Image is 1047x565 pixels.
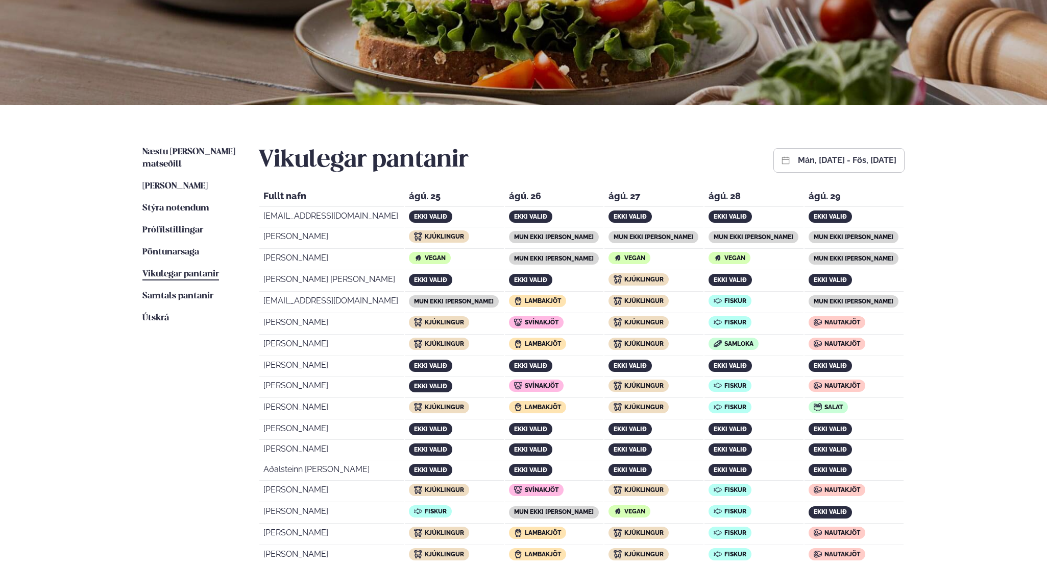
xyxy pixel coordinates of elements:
[814,382,822,390] img: icon img
[425,529,464,536] span: Kjúklingur
[514,297,522,305] img: icon img
[714,486,722,494] img: icon img
[259,336,404,356] td: [PERSON_NAME]
[724,340,753,347] span: Samloka
[259,503,404,524] td: [PERSON_NAME]
[414,383,447,390] span: ekki valið
[714,318,722,326] img: icon img
[425,486,464,493] span: Kjúklingur
[514,508,594,515] span: mun ekki [PERSON_NAME]
[414,298,494,305] span: mun ekki [PERSON_NAME]
[414,507,422,515] img: icon img
[514,276,547,284] span: ekki valið
[814,276,847,284] span: ekki valið
[814,486,822,494] img: icon img
[624,297,664,304] span: Kjúklingur
[814,466,847,474] span: ekki valið
[824,340,860,347] span: Nautakjöt
[514,426,547,433] span: ekki valið
[425,551,464,558] span: Kjúklingur
[814,529,822,537] img: icon img
[604,188,703,207] th: ágú. 27
[142,226,203,234] span: Prófílstillingar
[714,276,747,284] span: ekki valið
[259,420,404,440] td: [PERSON_NAME]
[259,482,404,502] td: [PERSON_NAME]
[414,254,422,262] img: icon img
[142,224,203,237] a: Prófílstillingar
[425,340,464,347] span: Kjúklingur
[714,507,722,515] img: icon img
[624,486,664,493] span: Kjúklingur
[824,551,860,558] span: Nautakjöt
[259,293,404,313] td: [EMAIL_ADDRESS][DOMAIN_NAME]
[614,446,647,453] span: ekki valið
[425,319,464,326] span: Kjúklingur
[514,466,547,474] span: ekki valið
[624,340,664,347] span: Kjúklingur
[514,318,522,326] img: icon img
[614,486,622,494] img: icon img
[414,550,422,558] img: icon img
[414,446,447,453] span: ekki valið
[814,255,893,262] span: mun ekki [PERSON_NAME]
[525,382,558,389] span: Svínakjöt
[714,382,722,390] img: icon img
[614,275,622,284] img: icon img
[814,508,847,515] span: ekki valið
[624,319,664,326] span: Kjúklingur
[714,233,793,241] span: mun ekki [PERSON_NAME]
[714,213,747,220] span: ekki valið
[724,254,745,262] span: Vegan
[798,156,896,164] button: mán, [DATE] - fös, [DATE]
[525,486,558,493] span: Svínakjöt
[425,233,464,240] span: Kjúklingur
[724,486,746,493] span: Fiskur
[259,250,404,270] td: [PERSON_NAME]
[824,319,860,326] span: Nautakjöt
[714,466,747,474] span: ekki valið
[259,357,404,376] td: [PERSON_NAME]
[704,188,803,207] th: ágú. 28
[714,550,722,558] img: icon img
[614,466,647,474] span: ekki valið
[714,362,747,369] span: ekki valið
[259,441,404,460] td: [PERSON_NAME]
[414,403,422,411] img: icon img
[142,312,169,324] a: Útskrá
[614,426,647,433] span: ekki valið
[405,188,504,207] th: ágú. 25
[414,362,447,369] span: ekki valið
[414,318,422,326] img: icon img
[414,486,422,494] img: icon img
[505,188,604,207] th: ágú. 26
[724,297,746,304] span: Fiskur
[814,298,893,305] span: mun ekki [PERSON_NAME]
[814,403,822,411] img: icon img
[525,297,561,304] span: Lambakjöt
[142,182,208,191] span: [PERSON_NAME]
[724,551,746,558] span: Fiskur
[714,403,722,411] img: icon img
[142,180,208,193] a: [PERSON_NAME]
[514,213,547,220] span: ekki valið
[142,202,209,215] a: Stýra notendum
[714,529,722,537] img: icon img
[142,246,199,258] a: Pöntunarsaga
[624,551,664,558] span: Kjúklingur
[414,213,447,220] span: ekki valið
[514,550,522,558] img: icon img
[614,233,693,241] span: mun ekki [PERSON_NAME]
[525,529,561,536] span: Lambakjöt
[614,318,622,326] img: icon img
[624,508,645,515] span: Vegan
[624,529,664,536] span: Kjúklingur
[614,403,622,411] img: icon img
[525,340,561,347] span: Lambakjöt
[259,208,404,227] td: [EMAIL_ADDRESS][DOMAIN_NAME]
[514,403,522,411] img: icon img
[814,426,847,433] span: ekki valið
[259,271,404,292] td: [PERSON_NAME] [PERSON_NAME]
[259,188,404,207] th: Fullt nafn
[259,228,404,249] td: [PERSON_NAME]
